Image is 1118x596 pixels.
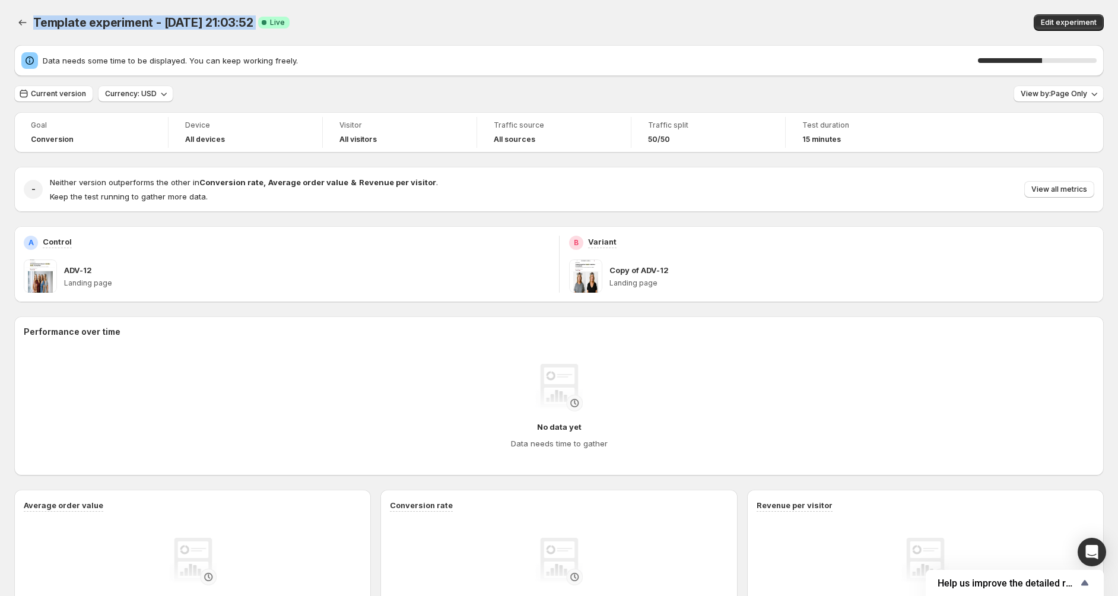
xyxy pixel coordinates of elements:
a: DeviceAll devices [185,119,306,145]
span: View by: Page Only [1021,89,1087,99]
button: Back [14,14,31,31]
button: Show survey - Help us improve the detailed report for A/B campaigns [938,576,1092,590]
span: Test duration [802,121,923,130]
h2: Performance over time [24,326,1094,338]
strong: Conversion rate [199,177,263,187]
h3: Revenue per visitor [757,499,833,511]
strong: Revenue per visitor [359,177,436,187]
p: ADV-12 [64,264,92,276]
h4: All visitors [339,135,377,144]
a: Traffic split50/50 [648,119,768,145]
span: View all metrics [1031,185,1087,194]
div: Open Intercom Messenger [1078,538,1106,566]
img: No data yet [901,538,949,585]
p: Copy of ADV-12 [609,264,669,276]
h3: Conversion rate [390,499,453,511]
button: View by:Page Only [1014,85,1104,102]
span: Live [270,18,285,27]
h2: B [574,238,579,248]
span: Traffic source [494,121,614,130]
span: Keep the test running to gather more data. [50,192,208,201]
strong: Average order value [268,177,348,187]
h4: All sources [494,135,535,144]
span: Device [185,121,306,130]
img: No data yet [169,538,217,585]
a: Test duration15 minutes [802,119,923,145]
span: Edit experiment [1041,18,1097,27]
a: VisitorAll visitors [339,119,460,145]
h2: - [31,183,36,195]
span: Goal [31,121,151,130]
button: View all metrics [1024,181,1094,198]
span: 15 minutes [802,135,841,144]
p: Variant [588,236,617,248]
span: Conversion [31,135,74,144]
p: Landing page [64,278,550,288]
strong: & [351,177,357,187]
button: Currency: USD [98,85,173,102]
img: No data yet [535,538,583,585]
button: Current version [14,85,93,102]
span: Visitor [339,121,460,130]
span: Currency: USD [105,89,157,99]
span: Template experiment - [DATE] 21:03:52 [33,15,253,30]
span: Neither version outperforms the other in . [50,177,438,187]
a: Traffic sourceAll sources [494,119,614,145]
img: ADV-12 [24,259,57,293]
p: Landing page [609,278,1095,288]
h4: No data yet [537,421,582,433]
span: Traffic split [648,121,768,130]
span: Help us improve the detailed report for A/B campaigns [938,578,1078,589]
span: Data needs some time to be displayed. You can keep working freely. [43,55,978,66]
button: Edit experiment [1034,14,1104,31]
h4: All devices [185,135,225,144]
h2: A [28,238,34,248]
span: Current version [31,89,86,99]
p: Control [43,236,72,248]
h3: Average order value [24,499,103,511]
strong: , [263,177,266,187]
a: GoalConversion [31,119,151,145]
img: No data yet [535,364,583,411]
span: 50/50 [648,135,670,144]
img: Copy of ADV-12 [569,259,602,293]
h4: Data needs time to gather [511,438,608,449]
